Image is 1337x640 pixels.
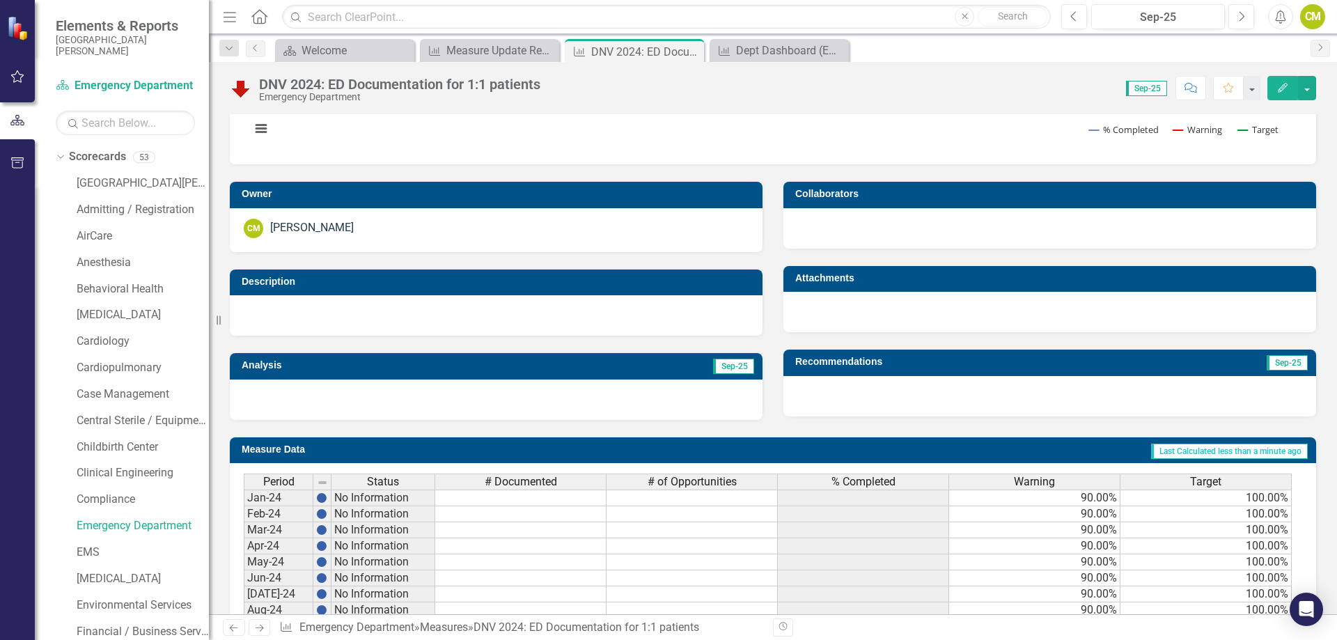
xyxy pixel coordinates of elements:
span: Target [1190,476,1221,488]
div: Sep-25 [1096,9,1220,26]
td: No Information [331,506,435,522]
a: Dept Dashboard (ED) - Timely Notification for Organ Donation [713,42,845,59]
a: Cardiology [77,334,209,350]
a: Anesthesia [77,255,209,271]
div: 53 [133,151,155,163]
span: Warning [1014,476,1055,488]
a: Measures [420,621,468,634]
h3: Collaborators [795,189,1309,199]
td: [DATE]-24 [244,586,313,602]
a: Admitting / Registration [77,202,209,218]
td: No Information [331,586,435,602]
a: [MEDICAL_DATA] [77,571,209,587]
a: Clinical Engineering [77,465,209,481]
td: Aug-24 [244,602,313,618]
a: Environmental Services [77,598,209,614]
a: Behavioral Health [77,281,209,297]
div: DNV 2024: ED Documentation for 1:1 patients [591,43,701,61]
img: 8DAGhfEEPCf229AAAAAElFTkSuQmCC [317,477,328,488]
h3: Measure Data [242,444,547,455]
div: Open Intercom Messenger [1290,593,1323,626]
td: 100.00% [1120,490,1292,506]
img: Below Plan [230,77,252,100]
a: AirCare [77,228,209,244]
td: Feb-24 [244,506,313,522]
img: BgCOk07PiH71IgAAAABJRU5ErkJggg== [316,492,327,504]
span: Status [367,476,399,488]
td: 90.00% [949,570,1120,586]
td: 100.00% [1120,602,1292,618]
a: Emergency Department [56,78,195,94]
td: 100.00% [1120,506,1292,522]
button: Show % Completed [1089,123,1159,136]
td: 100.00% [1120,570,1292,586]
button: View chart menu, Chart [251,119,271,139]
span: Search [998,10,1028,22]
td: No Information [331,602,435,618]
div: Measure Update Report [446,42,556,59]
span: Sep-25 [713,359,754,374]
a: Case Management [77,387,209,403]
span: % Completed [831,476,896,488]
a: Central Sterile / Equipment Distribution [77,413,209,429]
img: BgCOk07PiH71IgAAAABJRU5ErkJggg== [316,604,327,616]
td: Jan-24 [244,490,313,506]
td: 100.00% [1120,586,1292,602]
span: Period [263,476,295,488]
button: Show Target [1238,123,1279,136]
button: CM [1300,4,1325,29]
img: BgCOk07PiH71IgAAAABJRU5ErkJggg== [316,508,327,520]
input: Search ClearPoint... [282,5,1051,29]
div: DNV 2024: ED Documentation for 1:1 patients [259,77,540,92]
span: Sep-25 [1126,81,1167,96]
input: Search Below... [56,111,195,135]
img: ClearPoint Strategy [7,16,31,40]
div: [PERSON_NAME] [270,220,354,236]
td: 100.00% [1120,538,1292,554]
div: DNV 2024: ED Documentation for 1:1 patients [474,621,699,634]
button: Sep-25 [1091,4,1225,29]
td: 90.00% [949,602,1120,618]
span: Sep-25 [1267,355,1308,370]
button: Show Warning [1173,123,1223,136]
td: May-24 [244,554,313,570]
img: BgCOk07PiH71IgAAAABJRU5ErkJggg== [316,524,327,536]
a: [GEOGRAPHIC_DATA][PERSON_NAME] [77,175,209,192]
a: Scorecards [69,149,126,165]
td: 90.00% [949,538,1120,554]
td: 100.00% [1120,522,1292,538]
a: Measure Update Report [423,42,556,59]
a: Welcome [279,42,411,59]
h3: Owner [242,189,756,199]
h3: Description [242,276,756,287]
span: # Documented [485,476,557,488]
td: 100.00% [1120,554,1292,570]
div: Emergency Department [259,92,540,102]
a: Financial / Business Services [77,624,209,640]
a: Emergency Department [299,621,414,634]
img: BgCOk07PiH71IgAAAABJRU5ErkJggg== [316,588,327,600]
a: Childbirth Center [77,439,209,455]
div: Dept Dashboard (ED) - Timely Notification for Organ Donation [736,42,845,59]
td: 90.00% [949,586,1120,602]
span: Elements & Reports [56,17,195,34]
span: # of Opportunities [648,476,737,488]
td: No Information [331,522,435,538]
div: » » [279,620,763,636]
h3: Attachments [795,273,1309,283]
div: CM [244,219,263,238]
td: 90.00% [949,506,1120,522]
h3: Recommendations [795,357,1141,367]
img: BgCOk07PiH71IgAAAABJRU5ErkJggg== [316,540,327,552]
td: Mar-24 [244,522,313,538]
img: BgCOk07PiH71IgAAAABJRU5ErkJggg== [316,572,327,584]
button: Search [978,7,1047,26]
td: No Information [331,538,435,554]
a: Compliance [77,492,209,508]
div: Welcome [302,42,411,59]
span: Last Calculated less than a minute ago [1151,444,1308,459]
a: Cardiopulmonary [77,360,209,376]
a: [MEDICAL_DATA] [77,307,209,323]
td: 90.00% [949,490,1120,506]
